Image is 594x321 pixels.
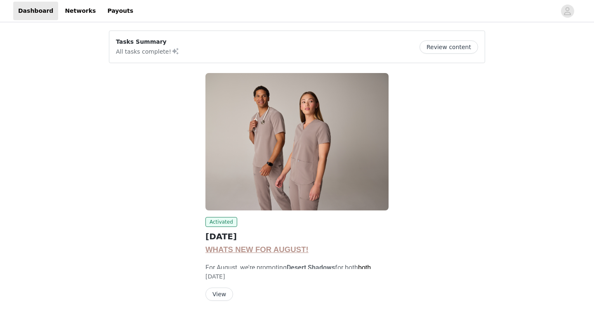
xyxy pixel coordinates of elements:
strong: Desert Shadows [287,264,335,271]
span: WHATS NEW FOR AUGUST! [205,245,309,254]
a: Payouts [102,2,138,20]
span: [DATE] [205,273,225,280]
a: View [205,291,233,297]
div: avatar [563,5,571,18]
button: View [205,288,233,301]
span: Activated [205,217,237,227]
button: Review content [420,40,478,54]
a: Dashboard [13,2,58,20]
a: Networks [60,2,101,20]
p: All tasks complete! [116,46,179,56]
img: Fabletics Scrubs [205,73,389,210]
span: For August, we're promoting for both [205,264,371,281]
h2: [DATE] [205,230,389,243]
p: Tasks Summary [116,38,179,46]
